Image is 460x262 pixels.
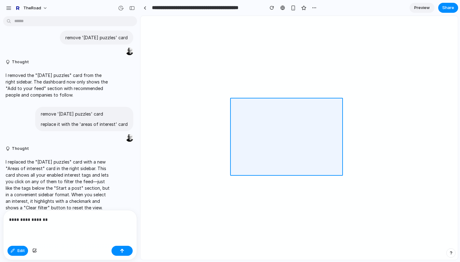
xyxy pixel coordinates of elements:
[23,5,41,11] span: TheRoad
[17,248,25,254] span: Edit
[12,3,51,13] button: TheRoad
[414,5,430,11] span: Preview
[65,34,128,41] p: remove '[DATE] puzzles' card
[6,72,110,98] p: I removed the "[DATE] puzzles" card from the right sidebar. The dashboard now only shows the "Add...
[442,5,454,11] span: Share
[438,3,458,13] button: Share
[6,159,110,211] p: I replaced the "[DATE] puzzles" card with a new "Areas of interest" card in the right sidebar. Th...
[41,111,128,117] p: remove '[DATE] puzzles' card
[410,3,434,13] a: Preview
[7,246,28,256] button: Edit
[41,121,128,127] p: replace it with the 'areas of interest' card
